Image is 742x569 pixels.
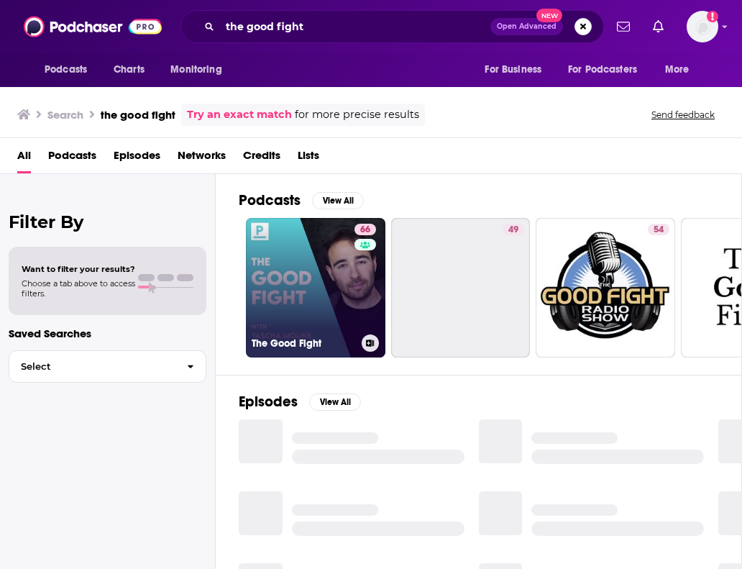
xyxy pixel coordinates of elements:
[35,56,106,83] button: open menu
[246,218,385,358] a: 66The Good Fight
[647,14,669,39] a: Show notifications dropdown
[239,393,361,411] a: EpisodesView All
[475,56,559,83] button: open menu
[239,191,364,209] a: PodcastsView All
[648,224,669,235] a: 54
[295,106,419,123] span: for more precise results
[508,223,518,237] span: 49
[9,327,206,340] p: Saved Searches
[243,144,280,173] a: Credits
[187,106,292,123] a: Try an exact match
[9,211,206,232] h2: Filter By
[665,60,690,80] span: More
[687,11,718,42] span: Logged in as gbrussel
[687,11,718,42] button: Show profile menu
[391,218,531,358] a: 49
[178,144,226,173] a: Networks
[536,218,675,358] a: 54
[312,192,364,209] button: View All
[104,56,153,83] a: Charts
[252,337,356,350] h3: The Good Fight
[707,11,718,22] svg: Add a profile image
[298,144,319,173] a: Lists
[48,144,96,173] a: Podcasts
[354,224,376,235] a: 66
[17,144,31,173] a: All
[360,223,370,237] span: 66
[47,108,83,122] h3: Search
[497,23,556,30] span: Open Advanced
[654,223,664,237] span: 54
[180,10,604,43] div: Search podcasts, credits, & more...
[647,109,719,121] button: Send feedback
[687,11,718,42] img: User Profile
[170,60,221,80] span: Monitoring
[568,60,637,80] span: For Podcasters
[485,60,541,80] span: For Business
[114,144,160,173] a: Episodes
[490,18,563,35] button: Open AdvancedNew
[45,60,87,80] span: Podcasts
[24,13,162,40] img: Podchaser - Follow, Share and Rate Podcasts
[239,191,301,209] h2: Podcasts
[655,56,707,83] button: open menu
[9,350,206,383] button: Select
[22,264,135,274] span: Want to filter your results?
[309,393,361,411] button: View All
[503,224,524,235] a: 49
[536,9,562,22] span: New
[101,108,175,122] h3: the good fight
[160,56,240,83] button: open menu
[9,362,175,371] span: Select
[559,56,658,83] button: open menu
[220,15,490,38] input: Search podcasts, credits, & more...
[239,393,298,411] h2: Episodes
[22,278,135,299] span: Choose a tab above to access filters.
[611,14,636,39] a: Show notifications dropdown
[114,60,145,80] span: Charts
